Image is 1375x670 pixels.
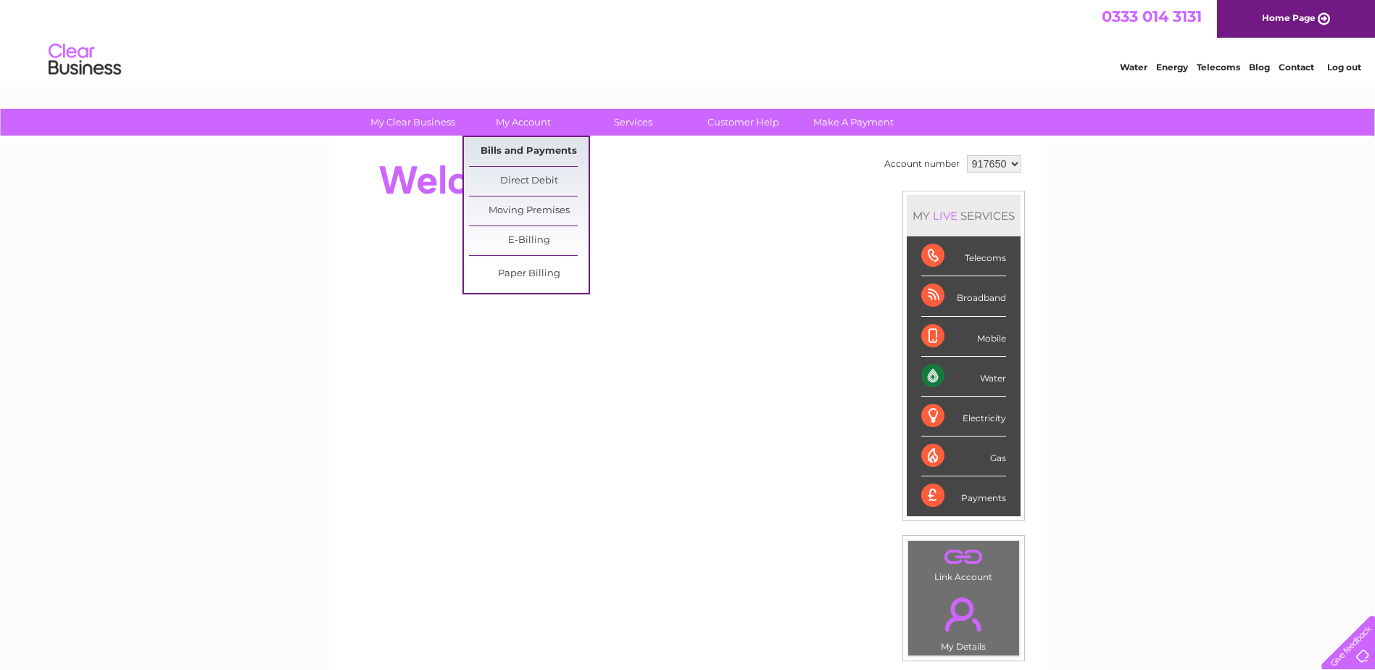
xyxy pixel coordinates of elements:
[469,137,589,166] a: Bills and Payments
[912,589,1015,640] a: .
[921,276,1006,316] div: Broadband
[469,226,589,255] a: E-Billing
[930,209,960,223] div: LIVE
[1279,62,1314,73] a: Contact
[463,109,583,136] a: My Account
[921,236,1006,276] div: Telecoms
[907,540,1020,586] td: Link Account
[1197,62,1240,73] a: Telecoms
[346,8,1031,70] div: Clear Business is a trading name of Verastar Limited (registered in [GEOGRAPHIC_DATA] No. 3667643...
[469,197,589,226] a: Moving Premises
[794,109,913,136] a: Make A Payment
[907,195,1021,236] div: MY SERVICES
[353,109,473,136] a: My Clear Business
[921,357,1006,397] div: Water
[469,167,589,196] a: Direct Debit
[1102,7,1202,25] a: 0333 014 3131
[469,260,589,289] a: Paper Billing
[921,397,1006,437] div: Electricity
[912,545,1015,570] a: .
[48,38,122,82] img: logo.png
[921,437,1006,476] div: Gas
[1120,62,1147,73] a: Water
[881,152,963,176] td: Account number
[907,585,1020,656] td: My Details
[1156,62,1188,73] a: Energy
[1249,62,1270,73] a: Blog
[921,317,1006,357] div: Mobile
[1327,62,1361,73] a: Log out
[684,109,803,136] a: Customer Help
[573,109,693,136] a: Services
[921,476,1006,516] div: Payments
